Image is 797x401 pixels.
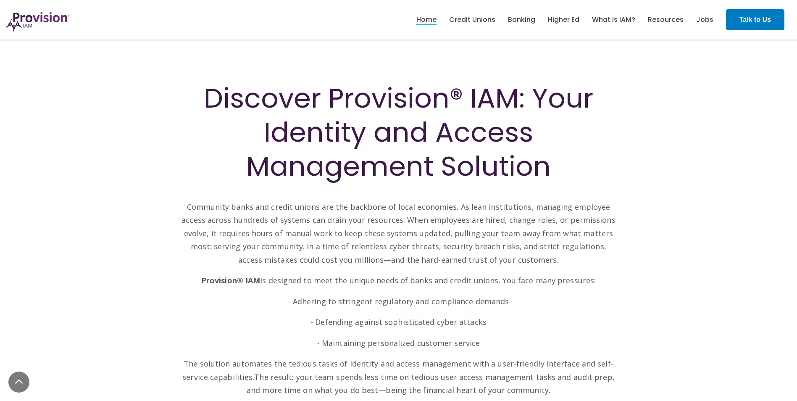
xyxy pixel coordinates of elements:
nav: menu [410,6,720,33]
a: Jobs [696,13,713,27]
strong: Provision® IAM [201,275,260,285]
p: is designed to meet the unique needs of banks and credit unions. You face many pressures: [180,274,617,288]
a: Home [416,13,437,27]
span: The result: your team spends less time on tedious user access management tasks and audit prep, an... [247,372,615,396]
a: Higher Ed [548,13,579,27]
p: Community banks and credit unions are the backbone of local economies. As lean institutions, mana... [180,187,617,266]
a: Banking [508,13,535,27]
span: The solution automates the tedious tasks of identity and access management with a user-friendly i... [182,359,613,382]
a: Talk to Us [726,9,784,30]
p: - Defending against sophisticated cyber attacks [180,316,617,329]
h1: Discover Provision® IAM: Your Identity and Access Management Solution [180,81,617,184]
p: - Maintaining personalized customer service [180,337,617,350]
a: What is IAM? [592,13,635,27]
a: Credit Unions [449,13,495,27]
img: ProvisionIAM-Logo-Purple [6,12,69,32]
strong: Talk to Us [739,16,771,23]
p: - Adhering to stringent regulatory and compliance demands [180,295,617,309]
a: Resources [648,13,684,27]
